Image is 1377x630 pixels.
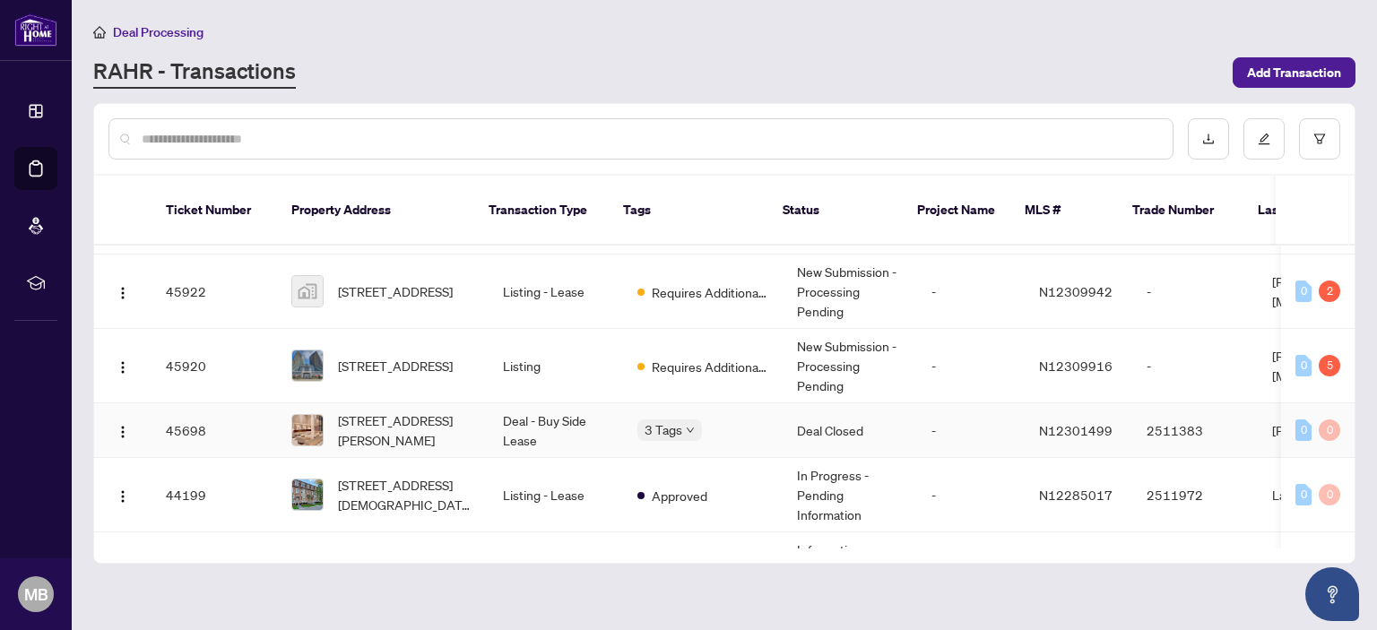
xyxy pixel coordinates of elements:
[292,350,323,381] img: thumbnail-img
[489,532,623,626] td: Deal - Buy Side Lease
[783,403,917,458] td: Deal Closed
[116,360,130,375] img: Logo
[1295,355,1312,376] div: 0
[93,56,296,89] a: RAHR - Transactions
[1188,118,1229,160] button: download
[292,479,323,510] img: thumbnail-img
[1202,133,1215,145] span: download
[116,425,130,439] img: Logo
[783,532,917,626] td: Information Updated - Processing Pending
[1295,280,1312,302] div: 0
[1313,133,1326,145] span: filter
[338,410,474,450] span: [STREET_ADDRESS][PERSON_NAME]
[1319,419,1340,441] div: 0
[152,458,277,532] td: 44199
[1132,532,1258,626] td: 2510609
[116,286,130,300] img: Logo
[686,426,695,435] span: down
[489,458,623,532] td: Listing - Lease
[1319,355,1340,376] div: 5
[277,176,474,246] th: Property Address
[14,13,57,47] img: logo
[152,329,277,403] td: 45920
[1039,487,1113,503] span: N12285017
[24,582,48,607] span: MB
[783,255,917,329] td: New Submission - Processing Pending
[1118,176,1243,246] th: Trade Number
[1319,280,1340,302] div: 2
[1295,484,1312,505] div: 0
[1039,283,1113,299] span: N12309942
[1243,118,1285,160] button: edit
[338,475,474,514] span: [STREET_ADDRESS][DEMOGRAPHIC_DATA][PERSON_NAME]
[1299,118,1340,160] button: filter
[1039,358,1113,374] span: N12309916
[1132,458,1258,532] td: 2511972
[489,403,623,458] td: Deal - Buy Side Lease
[1132,403,1258,458] td: 2511383
[652,282,768,302] span: Requires Additional Docs
[116,489,130,504] img: Logo
[108,277,137,306] button: Logo
[108,351,137,380] button: Logo
[783,329,917,403] td: New Submission - Processing Pending
[917,255,1025,329] td: -
[917,329,1025,403] td: -
[1132,329,1258,403] td: -
[1247,58,1341,87] span: Add Transaction
[652,486,707,505] span: Approved
[917,532,1025,626] td: -
[783,458,917,532] td: In Progress - Pending Information
[1039,422,1113,438] span: N12301499
[1132,255,1258,329] td: -
[1319,484,1340,505] div: 0
[474,176,609,246] th: Transaction Type
[152,255,277,329] td: 45922
[768,176,903,246] th: Status
[917,403,1025,458] td: -
[645,419,682,440] span: 3 Tags
[652,357,768,376] span: Requires Additional Docs
[1233,57,1355,88] button: Add Transaction
[108,480,137,509] button: Logo
[292,415,323,445] img: thumbnail-img
[609,176,768,246] th: Tags
[917,458,1025,532] td: -
[292,276,323,306] img: thumbnail-img
[152,403,277,458] td: 45698
[1010,176,1118,246] th: MLS #
[1305,567,1359,621] button: Open asap
[338,281,453,301] span: [STREET_ADDRESS]
[1295,419,1312,441] div: 0
[93,26,106,39] span: home
[1258,133,1270,145] span: edit
[152,532,277,626] td: 43586
[152,176,277,246] th: Ticket Number
[108,416,137,444] button: Logo
[113,24,204,40] span: Deal Processing
[489,329,623,403] td: Listing
[903,176,1010,246] th: Project Name
[489,255,623,329] td: Listing - Lease
[338,356,453,375] span: [STREET_ADDRESS]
